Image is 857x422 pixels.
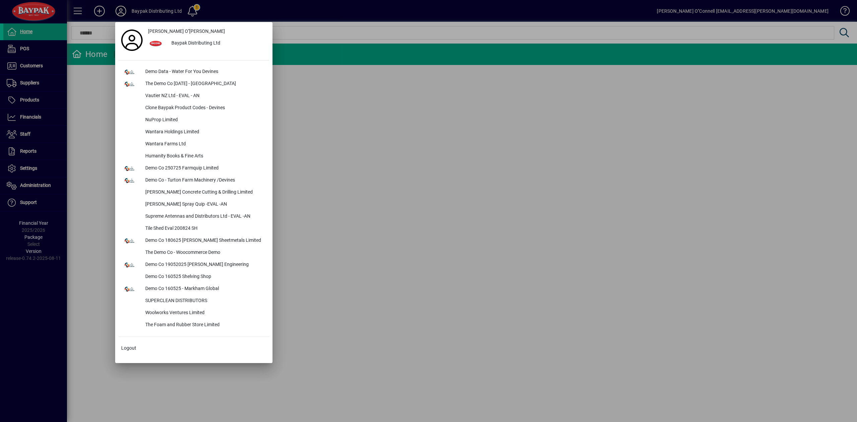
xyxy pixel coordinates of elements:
div: Supreme Antennas and Distributors Ltd - EVAL -AN [140,211,269,223]
button: Supreme Antennas and Distributors Ltd - EVAL -AN [119,211,269,223]
button: Demo Co 250725 Farmquip Limited [119,162,269,174]
button: Clone Baypak Product Codes - Devines [119,102,269,114]
div: [PERSON_NAME] Spray Quip -EVAL -AN [140,199,269,211]
button: Demo Co 19052025 [PERSON_NAME] Engineering [119,259,269,271]
div: Vautier NZ Ltd - EVAL - AN [140,90,269,102]
button: The Demo Co - Woocommerce Demo [119,247,269,259]
button: Demo Data - Water For You Devines [119,66,269,78]
div: Tile Shed Eval 200824 SH [140,223,269,235]
div: The Foam and Rubber Store Limited [140,319,269,331]
button: Humanity Books & Fine Arts [119,150,269,162]
div: [PERSON_NAME] Concrete Cutting & Drilling Limited [140,187,269,199]
div: Demo Co 180625 [PERSON_NAME] Sheetmetals Limited [140,235,269,247]
button: Wantara Farms Ltd [119,138,269,150]
div: Woolworks Ventures Limited [140,307,269,319]
div: Demo Co 160525 - Markham Global [140,283,269,295]
div: Humanity Books & Fine Arts [140,150,269,162]
div: The Demo Co - Woocommerce Demo [140,247,269,259]
button: Demo Co 180625 [PERSON_NAME] Sheetmetals Limited [119,235,269,247]
div: Baypak Distributing Ltd [166,38,269,50]
div: NuProp Limited [140,114,269,126]
button: Demo Co 160525 Shelving Shop [119,271,269,283]
div: Demo Co 250725 Farmquip Limited [140,162,269,174]
span: Logout [121,345,136,352]
button: Logout [119,342,269,354]
div: Demo Co 19052025 [PERSON_NAME] Engineering [140,259,269,271]
div: Demo Co 160525 Shelving Shop [140,271,269,283]
div: Wantara Farms Ltd [140,138,269,150]
a: [PERSON_NAME] O''[PERSON_NAME] [145,25,269,38]
button: NuProp Limited [119,114,269,126]
button: Wantara Holdings Limited [119,126,269,138]
button: Demo Co 160525 - Markham Global [119,283,269,295]
div: SUPERCLEAN DISTRIBUTORS [140,295,269,307]
span: [PERSON_NAME] O''[PERSON_NAME] [148,28,225,35]
div: Demo Data - Water For You Devines [140,66,269,78]
button: [PERSON_NAME] Concrete Cutting & Drilling Limited [119,187,269,199]
div: Clone Baypak Product Codes - Devines [140,102,269,114]
button: [PERSON_NAME] Spray Quip -EVAL -AN [119,199,269,211]
button: Tile Shed Eval 200824 SH [119,223,269,235]
button: Vautier NZ Ltd - EVAL - AN [119,90,269,102]
button: The Foam and Rubber Store Limited [119,319,269,331]
button: SUPERCLEAN DISTRIBUTORS [119,295,269,307]
div: Demo Co - Turton Farm Machinery /Devines [140,174,269,187]
button: Demo Co - Turton Farm Machinery /Devines [119,174,269,187]
button: Woolworks Ventures Limited [119,307,269,319]
button: The Demo Co [DATE] - [GEOGRAPHIC_DATA] [119,78,269,90]
button: Baypak Distributing Ltd [145,38,269,50]
a: Profile [119,34,145,46]
div: The Demo Co [DATE] - [GEOGRAPHIC_DATA] [140,78,269,90]
div: Wantara Holdings Limited [140,126,269,138]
